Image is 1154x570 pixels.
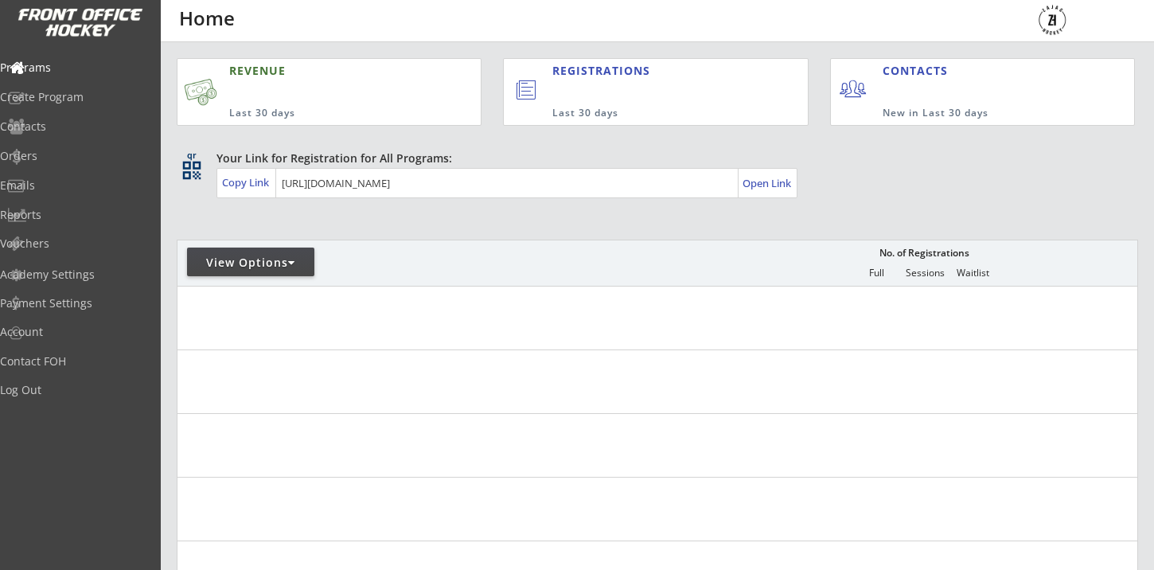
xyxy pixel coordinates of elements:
[229,63,407,79] div: REVENUE
[552,107,742,120] div: Last 30 days
[875,248,973,259] div: No. of Registrations
[181,150,201,161] div: qr
[222,175,272,189] div: Copy Link
[852,267,900,279] div: Full
[187,255,314,271] div: View Options
[216,150,1089,166] div: Your Link for Registration for All Programs:
[901,267,949,279] div: Sessions
[883,63,955,79] div: CONTACTS
[743,177,793,190] div: Open Link
[180,158,204,182] button: qr_code
[552,63,736,79] div: REGISTRATIONS
[883,107,1060,120] div: New in Last 30 days
[743,172,793,194] a: Open Link
[229,107,407,120] div: Last 30 days
[949,267,996,279] div: Waitlist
